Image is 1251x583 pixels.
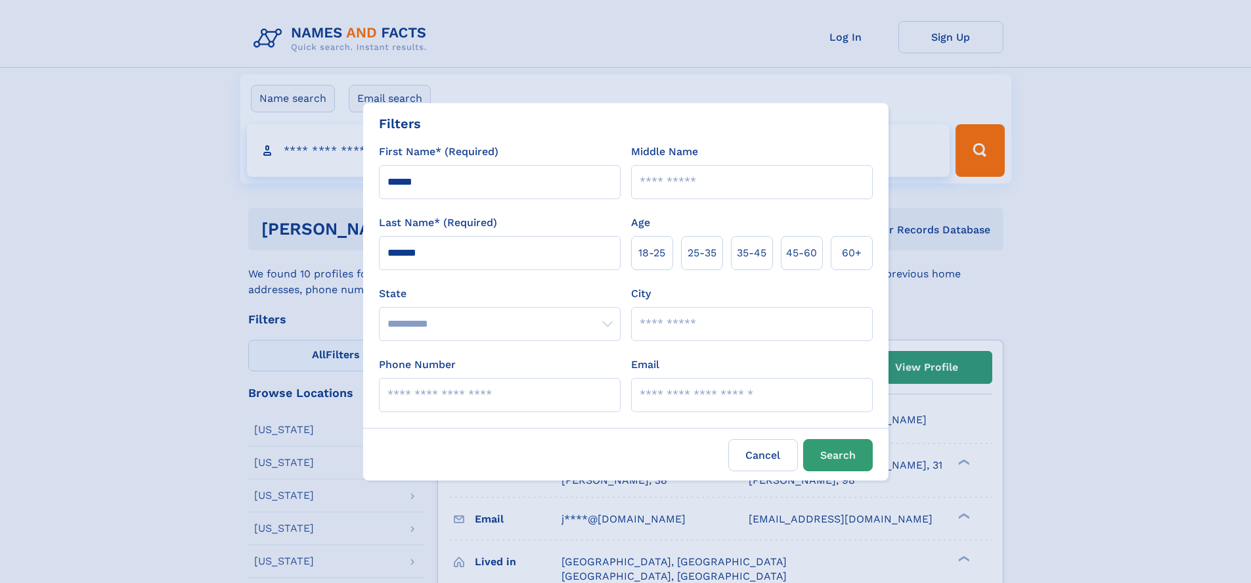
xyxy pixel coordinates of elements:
label: State [379,286,621,302]
label: Phone Number [379,357,456,373]
label: Middle Name [631,144,698,160]
span: 35‑45 [737,245,766,261]
label: City [631,286,651,302]
span: 60+ [842,245,862,261]
span: 45‑60 [786,245,817,261]
label: Email [631,357,659,373]
span: 25‑35 [688,245,716,261]
label: Cancel [728,439,798,471]
label: First Name* (Required) [379,144,498,160]
button: Search [803,439,873,471]
div: Filters [379,114,421,133]
span: 18‑25 [638,245,665,261]
label: Age [631,215,650,231]
label: Last Name* (Required) [379,215,497,231]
